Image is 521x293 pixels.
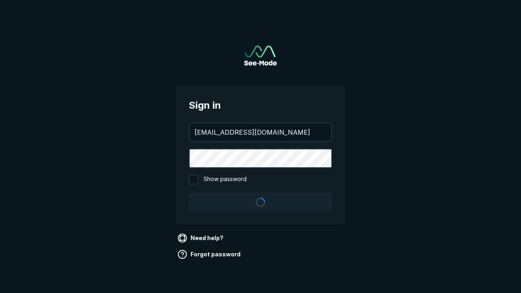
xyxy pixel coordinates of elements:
span: Show password [204,175,247,184]
a: Need help? [176,232,227,245]
input: your@email.com [190,123,331,141]
img: See-Mode Logo [244,46,277,66]
span: Sign in [189,98,332,113]
a: Go to sign in [244,46,277,66]
a: Forgot password [176,248,244,261]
